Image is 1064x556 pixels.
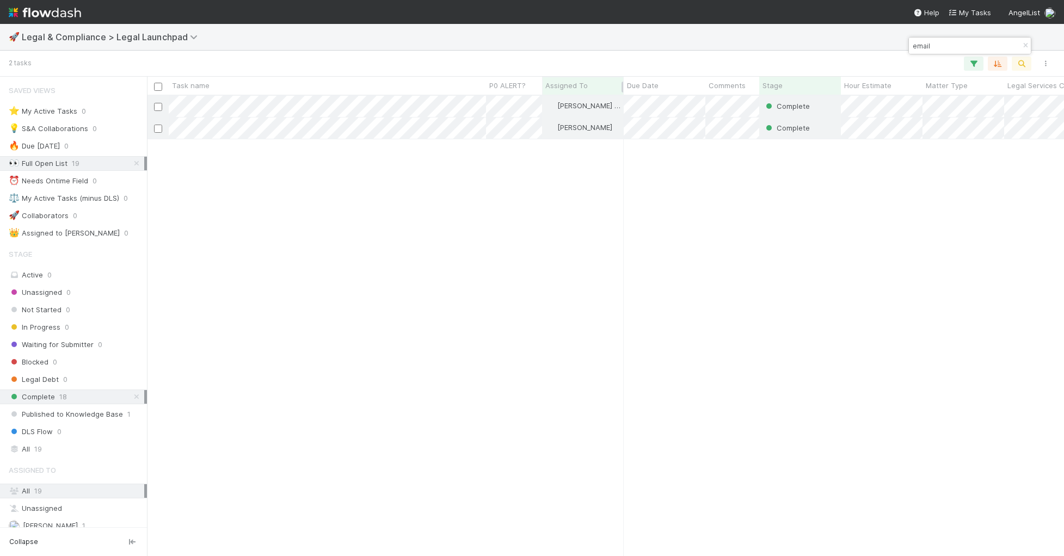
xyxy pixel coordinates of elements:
span: 18 [59,390,67,404]
span: Due Date [627,80,659,91]
span: DLS Flow [9,425,53,438]
span: In Progress [9,320,60,334]
small: 2 tasks [9,58,32,68]
span: 🔥 [9,141,20,150]
span: Stage [762,80,783,91]
div: Needs Ontime Field [9,174,88,188]
span: 0 [57,425,61,438]
input: Toggle Row Selected [154,103,162,111]
span: Stage [9,243,32,265]
span: Assigned To [545,80,588,91]
span: 💡 [9,123,20,133]
div: All [9,484,144,498]
span: 0 [47,270,52,279]
img: avatar_4038989c-07b2-403a-8eae-aaaab2974011.png [547,101,556,110]
div: Help [913,7,939,18]
input: Toggle All Rows Selected [154,83,162,91]
span: 0 [66,303,70,317]
input: Search... [911,39,1019,52]
span: 0 [73,209,77,223]
div: My Active Tasks (minus DLS) [9,191,119,205]
span: 0 [66,286,71,299]
div: Assigned to [PERSON_NAME] [9,226,120,240]
span: 0 [93,174,97,188]
span: [PERSON_NAME] [557,123,612,132]
span: Complete [777,123,810,132]
span: [PERSON_NAME] [23,521,78,530]
img: avatar_ba76ddef-3fd0-4be4-9bc3-126ad567fcd5.png [547,123,556,132]
span: AngelList [1008,8,1040,17]
span: ⏰ [9,176,20,185]
span: 19 [72,157,79,170]
span: 👀 [9,158,20,168]
input: Toggle Row Selected [154,125,162,133]
span: 0 [124,191,128,205]
span: Blocked [9,355,48,369]
span: ⭐ [9,106,20,115]
span: Comments [709,80,746,91]
span: P0 ALERT? [489,80,526,91]
span: 0 [93,122,97,135]
div: Unassigned [9,502,144,515]
div: My Active Tasks [9,104,77,118]
span: 1 [82,519,85,533]
span: 0 [98,338,102,351]
span: Collapse [9,537,38,547]
span: Hour Estimate [844,80,891,91]
span: Waiting for Submitter [9,338,94,351]
span: Assigned To [9,459,56,481]
span: 0 [63,373,67,386]
div: Due [DATE] [9,139,60,153]
span: 19 [34,442,42,456]
span: Legal Debt [9,373,59,386]
span: Matter Type [926,80,968,91]
span: 1 [127,407,131,421]
span: 19 [34,486,42,495]
span: 👑 [9,228,20,237]
div: Collaborators [9,209,69,223]
span: Saved Views [9,79,56,101]
span: 0 [65,320,69,334]
div: S&A Collaborations [9,122,88,135]
div: Active [9,268,144,282]
span: Not Started [9,303,61,317]
span: My Tasks [948,8,991,17]
span: 0 [53,355,57,369]
span: Complete [777,102,810,110]
span: 0 [64,139,69,153]
span: Complete [9,390,55,404]
span: Task name [172,80,210,91]
span: 🚀 [9,32,20,41]
span: 0 [82,104,86,118]
div: Full Open List [9,157,67,170]
img: logo-inverted-e16ddd16eac7371096b0.svg [9,3,81,22]
span: Unassigned [9,286,62,299]
span: [PERSON_NAME] Bridge [557,101,636,110]
span: Published to Knowledge Base [9,407,123,421]
span: Legal & Compliance > Legal Launchpad [22,32,203,42]
div: All [9,442,144,456]
img: avatar_764264af-fc64-48ee-9ff7-d72d3801ac54.png [9,520,20,531]
img: avatar_e9ab85df-bd4b-4bc7-9ce2-850cbd1ee01a.png [1044,8,1055,18]
span: 0 [124,226,128,240]
span: 🚀 [9,211,20,220]
span: ⚖️ [9,193,20,202]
